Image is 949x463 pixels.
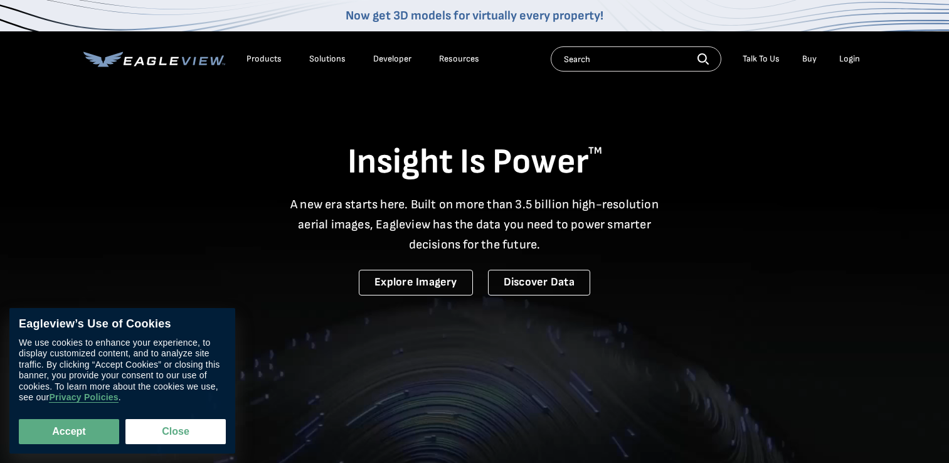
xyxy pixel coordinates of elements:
[359,270,473,295] a: Explore Imagery
[83,141,866,184] h1: Insight Is Power
[488,270,590,295] a: Discover Data
[19,338,226,403] div: We use cookies to enhance your experience, to display customized content, and to analyze site tra...
[743,53,780,65] div: Talk To Us
[439,53,479,65] div: Resources
[19,419,119,444] button: Accept
[283,194,667,255] p: A new era starts here. Built on more than 3.5 billion high-resolution aerial images, Eagleview ha...
[19,317,226,331] div: Eagleview’s Use of Cookies
[247,53,282,65] div: Products
[373,53,411,65] a: Developer
[346,8,603,23] a: Now get 3D models for virtually every property!
[802,53,817,65] a: Buy
[588,145,602,157] sup: TM
[551,46,721,72] input: Search
[125,419,226,444] button: Close
[49,393,118,403] a: Privacy Policies
[839,53,860,65] div: Login
[309,53,346,65] div: Solutions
